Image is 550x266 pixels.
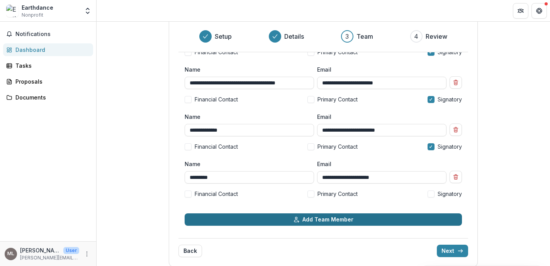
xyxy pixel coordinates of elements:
h3: Setup [215,32,232,41]
h3: Details [284,32,304,41]
span: Financial Contact [195,95,238,103]
a: Tasks [3,59,93,72]
div: Tasks [15,62,87,70]
span: Primary Contact [317,95,358,103]
button: More [82,249,92,259]
div: Ms. Rachel Levi [7,251,14,256]
span: Notifications [15,31,90,38]
button: Remove team member [450,76,462,89]
span: Primary Contact [317,190,358,198]
span: Primary Contact [317,142,358,151]
label: Email [317,113,442,121]
button: Open entity switcher [82,3,93,19]
span: Financial Contact [195,142,238,151]
div: 4 [414,32,418,41]
h3: Team [356,32,373,41]
label: Name [185,160,309,168]
span: Financial Contact [195,190,238,198]
span: Financial Contact [195,48,238,56]
div: 3 [345,32,349,41]
p: [PERSON_NAME] [20,246,60,254]
label: Email [317,65,442,74]
span: Signatory [438,142,462,151]
button: Next [437,245,468,257]
h3: Review [426,32,447,41]
p: User [63,247,79,254]
label: Name [185,113,309,121]
div: Dashboard [15,46,87,54]
span: Signatory [438,190,462,198]
button: Remove team member [450,171,462,183]
img: Earthdance [6,5,19,17]
button: Remove team member [450,124,462,136]
label: Name [185,65,309,74]
button: Notifications [3,28,93,40]
div: Progress [199,30,447,43]
a: Dashboard [3,43,93,56]
span: Signatory [438,95,462,103]
div: Earthdance [22,3,53,12]
button: Back [178,245,202,257]
span: Signatory [438,48,462,56]
div: Proposals [15,77,87,86]
span: Primary Contact [317,48,358,56]
button: Partners [513,3,528,19]
button: Add Team Member [185,213,462,226]
span: Nonprofit [22,12,43,19]
a: Documents [3,91,93,104]
label: Email [317,160,442,168]
div: Documents [15,93,87,101]
a: Proposals [3,75,93,88]
p: [PERSON_NAME][EMAIL_ADDRESS][DOMAIN_NAME] [20,254,79,261]
button: Get Help [531,3,547,19]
